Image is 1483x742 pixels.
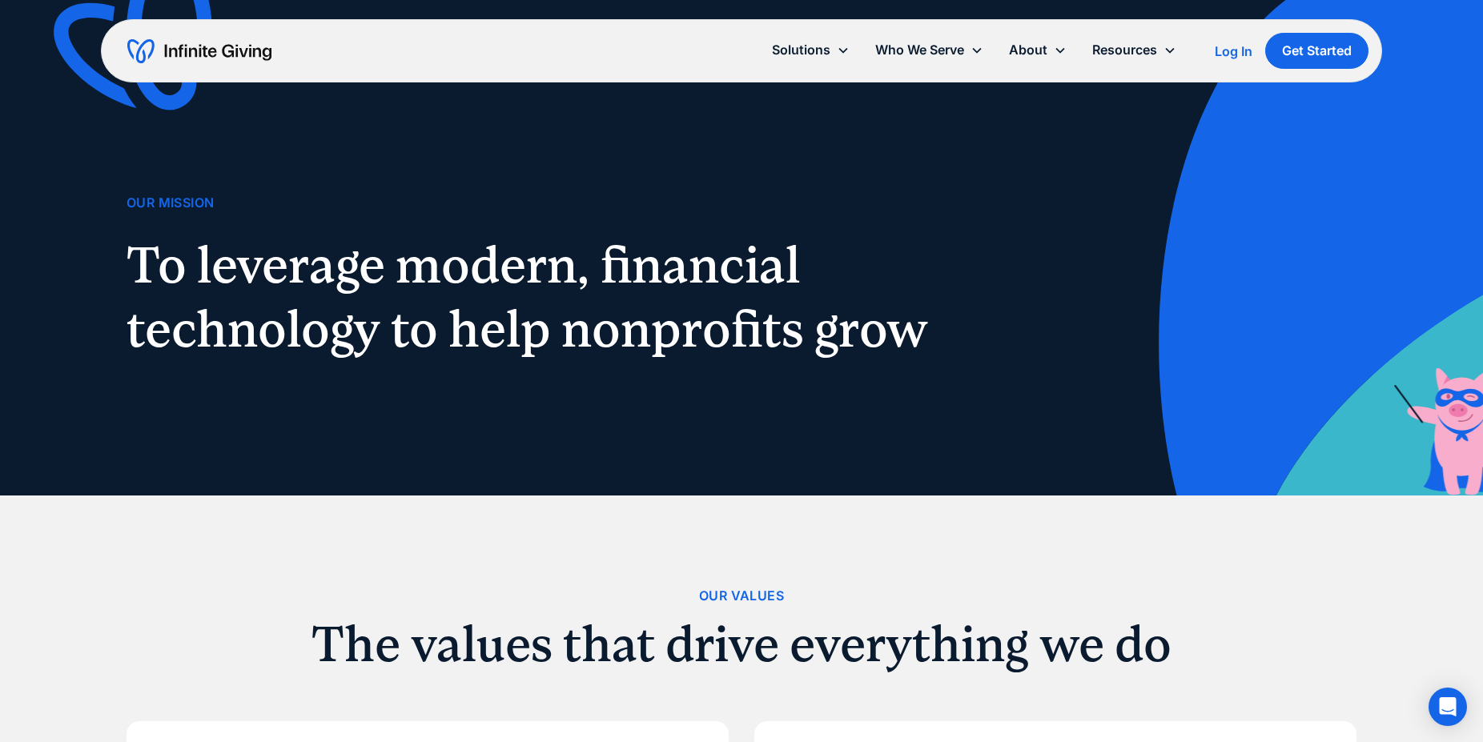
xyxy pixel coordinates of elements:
[127,38,271,64] a: home
[862,33,996,67] div: Who We Serve
[996,33,1079,67] div: About
[1429,688,1467,726] div: Open Intercom Messenger
[1215,42,1252,61] a: Log In
[1215,45,1252,58] div: Log In
[772,39,830,61] div: Solutions
[1079,33,1189,67] div: Resources
[759,33,862,67] div: Solutions
[127,192,214,214] div: Our Mission
[699,585,784,607] div: Our Values
[127,233,946,361] h1: To leverage modern, financial technology to help nonprofits grow
[1265,33,1368,69] a: Get Started
[1009,39,1047,61] div: About
[1092,39,1157,61] div: Resources
[127,620,1356,669] h2: The values that drive everything we do
[875,39,964,61] div: Who We Serve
